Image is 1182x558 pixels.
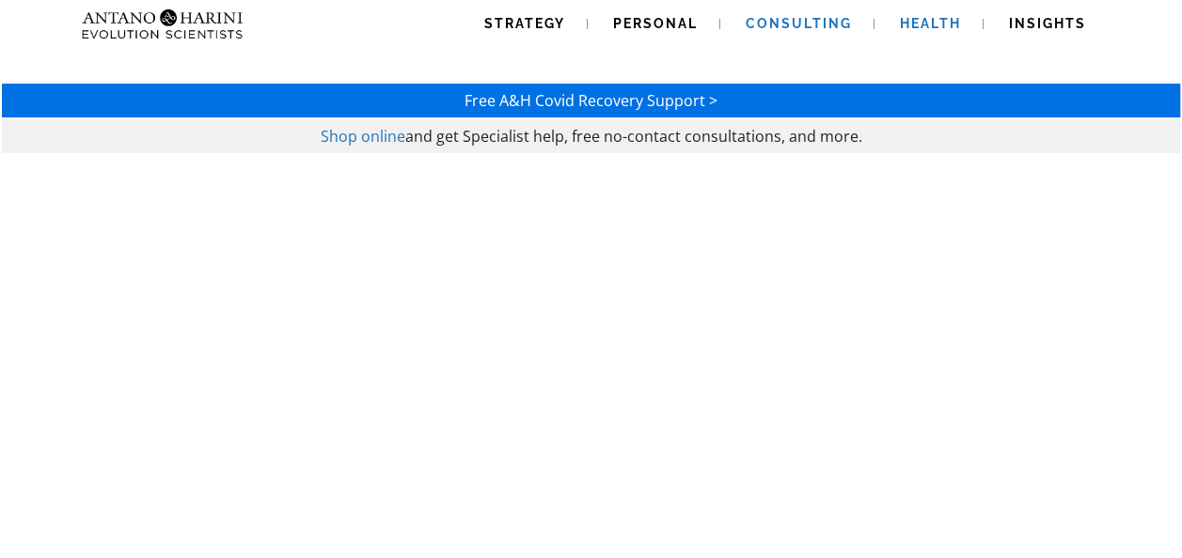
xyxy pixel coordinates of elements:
span: Health [900,16,961,31]
span: Consulting [746,16,852,31]
span: Strategy [484,16,565,31]
strong: EXCELLENCE INSTALLATION. ENABLED. [214,457,968,504]
a: Shop online [321,126,405,147]
span: Personal [613,16,698,31]
span: Insights [1009,16,1086,31]
span: and get Specialist help, free no-contact consultations, and more. [405,126,862,147]
a: Free A&H Covid Recovery Support > [465,90,717,111]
